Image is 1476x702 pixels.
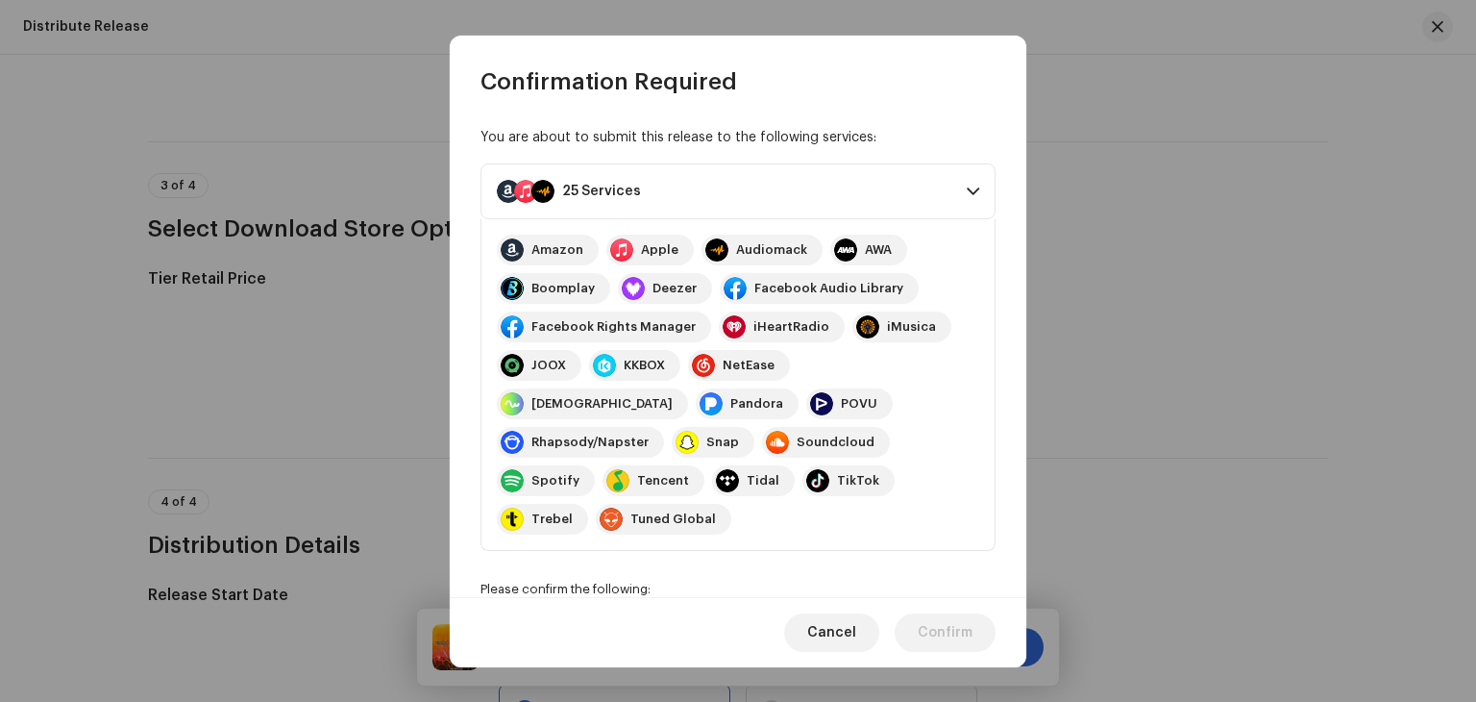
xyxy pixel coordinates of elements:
[736,242,807,258] div: Audiomack
[918,614,972,652] span: Confirm
[865,242,892,258] div: AWA
[784,614,879,652] button: Cancel
[531,242,583,258] div: Amazon
[480,128,996,148] div: You are about to submit this release to the following services:
[807,614,856,652] span: Cancel
[637,473,689,489] div: Tencent
[652,281,697,296] div: Deezer
[837,473,879,489] div: TikTok
[747,473,779,489] div: Tidal
[562,184,641,199] div: 25 Services
[754,281,903,296] div: Facebook Audio Library
[531,435,649,450] div: Rhapsody/Napster
[797,435,874,450] div: Soundcloud
[531,281,595,296] div: Boomplay
[480,66,737,97] span: Confirmation Required
[753,319,829,335] div: iHeartRadio
[887,319,936,335] div: iMusica
[480,219,996,551] p-accordion-content: 25 Services
[480,163,996,219] p-accordion-header: 25 Services
[841,396,877,412] div: POVU
[706,435,739,450] div: Snap
[624,358,665,373] div: KKBOX
[531,512,573,527] div: Trebel
[531,319,696,335] div: Facebook Rights Manager
[480,582,996,597] div: Please confirm the following:
[630,512,716,527] div: Tuned Global
[531,396,673,412] div: [DEMOGRAPHIC_DATA]
[895,614,996,652] button: Confirm
[531,358,566,373] div: JOOX
[531,473,579,489] div: Spotify
[641,242,678,258] div: Apple
[723,358,775,373] div: NetEase
[730,396,783,412] div: Pandora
